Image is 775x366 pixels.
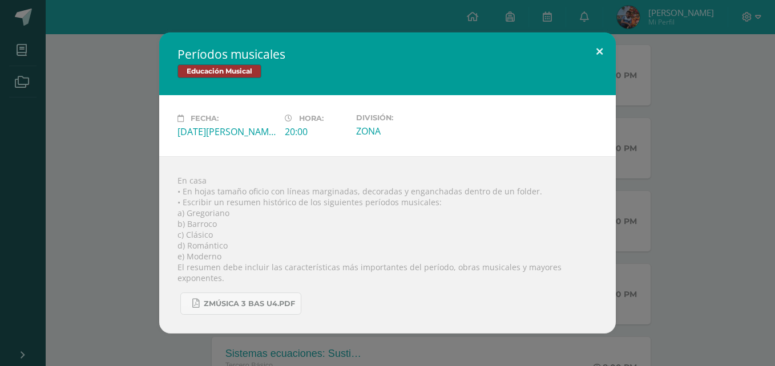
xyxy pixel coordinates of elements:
[583,32,616,71] button: Close (Esc)
[299,114,324,123] span: Hora:
[177,64,261,78] span: Educación Musical
[177,46,598,62] h2: Períodos musicales
[191,114,219,123] span: Fecha:
[356,125,454,137] div: ZONA
[285,125,347,138] div: 20:00
[204,299,295,308] span: Zmúsica 3 Bas U4.pdf
[356,113,454,122] label: División:
[180,292,301,315] a: Zmúsica 3 Bas U4.pdf
[177,125,276,138] div: [DATE][PERSON_NAME]
[159,156,616,334] div: En casa • En hojas tamaño oficio con líneas marginadas, decoradas y enganchadas dentro de un fold...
